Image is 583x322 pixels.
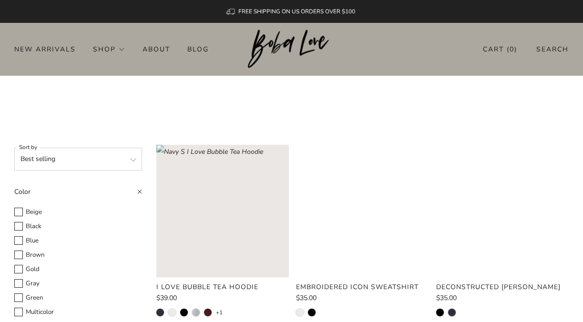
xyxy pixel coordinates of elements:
[436,283,569,292] a: Deconstructed [PERSON_NAME]
[436,282,561,292] product-card-title: Deconstructed [PERSON_NAME]
[14,307,142,318] label: Multicolor
[143,41,170,57] a: About
[14,41,76,57] a: New Arrivals
[248,30,335,69] img: Boba Love
[436,295,569,302] a: $35.00
[187,41,209,57] a: Blog
[14,221,142,232] label: Black
[14,292,142,303] label: Green
[156,283,289,292] a: I Love Bubble Tea Hoodie
[296,293,317,302] span: $35.00
[238,8,355,15] span: FREE SHIPPING ON US ORDERS OVER $100
[156,145,289,277] a: Navy S I Love Bubble Tea Hoodie Loading image: Navy S I Love Bubble Tea Hoodie
[296,283,429,292] a: Embroidered Icon Sweatshirt
[296,295,429,302] a: $35.00
[483,41,517,57] a: Cart
[216,309,223,316] a: +1
[156,282,258,292] product-card-title: I Love Bubble Tea Hoodie
[14,264,142,275] label: Gold
[14,278,142,289] label: Gray
[536,41,569,57] a: Search
[436,293,457,302] span: $35.00
[156,293,177,302] span: $39.00
[14,250,142,261] label: Brown
[156,295,289,302] a: $39.00
[510,45,514,54] items-count: 0
[14,207,142,218] label: Beige
[296,282,419,292] product-card-title: Embroidered Icon Sweatshirt
[14,235,142,246] label: Blue
[14,187,31,196] span: Color
[14,185,142,205] summary: Color
[93,41,125,57] a: Shop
